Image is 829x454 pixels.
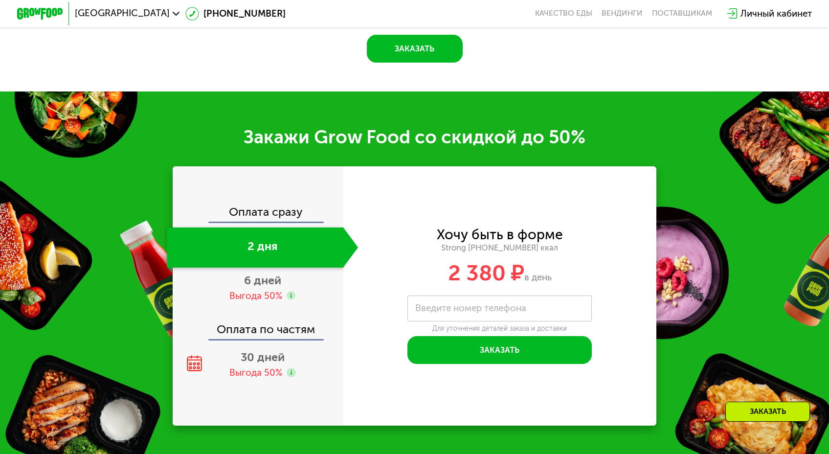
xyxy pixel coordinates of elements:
span: 30 дней [241,350,285,364]
div: поставщикам [652,9,712,18]
span: [GEOGRAPHIC_DATA] [75,9,170,18]
button: Заказать [407,336,592,364]
div: Для уточнения деталей заказа и доставки [407,324,592,333]
a: Вендинги [602,9,643,18]
div: Оплата сразу [174,206,343,222]
a: Качество еды [535,9,592,18]
div: Оплата по частям [174,313,343,339]
div: Strong [PHONE_NUMBER] ккал [343,243,656,253]
a: [PHONE_NUMBER] [185,7,286,21]
label: Введите номер телефона [415,305,526,312]
span: в день [524,272,552,283]
div: Заказать [725,402,810,422]
span: 6 дней [244,273,281,287]
div: Выгода 50% [229,366,282,379]
span: 2 380 ₽ [448,260,524,286]
div: Хочу быть в форме [437,228,563,241]
div: Личный кабинет [740,7,812,21]
div: Выгода 50% [229,290,282,302]
button: Заказать [367,35,463,63]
